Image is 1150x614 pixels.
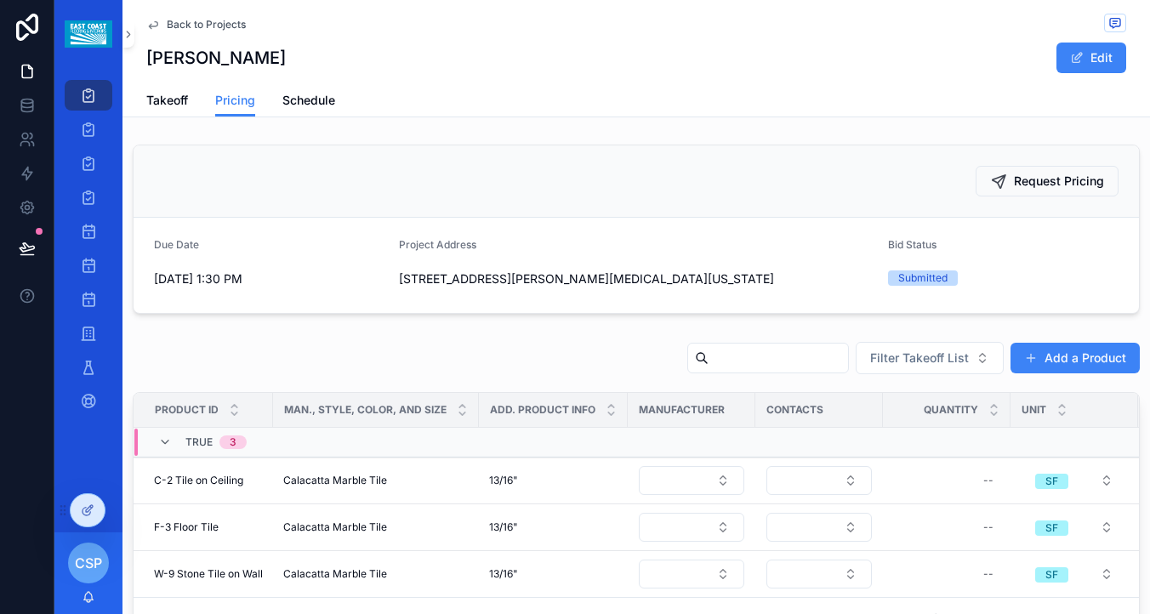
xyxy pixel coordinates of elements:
a: Schedule [282,85,335,119]
button: Edit [1056,43,1126,73]
a: Pricing [215,85,255,117]
span: Product ID [155,403,219,417]
h1: [PERSON_NAME] [146,46,286,70]
a: Takeoff [146,85,188,119]
button: Select Button [1022,559,1127,589]
span: Project Address [399,238,476,251]
a: Back to Projects [146,18,246,31]
span: Filter Takeoff List [870,350,969,367]
button: Select Button [639,560,744,588]
span: Bid Status [888,238,937,251]
span: 13/16" [489,520,518,534]
span: 13/16" [489,567,518,581]
span: Man., Style, Color, and Size [284,403,447,417]
span: Pricing [215,92,255,109]
span: 13/16" [489,474,518,487]
button: Select Button [766,560,872,588]
span: Takeoff [146,92,188,109]
span: Manufacturer [639,403,725,417]
div: -- [983,474,993,487]
span: Unit [1022,403,1046,417]
button: Select Button [1022,512,1127,543]
div: SF [1045,520,1058,536]
span: Calacatta Marble Tile [283,567,387,581]
div: SF [1045,567,1058,583]
div: -- [983,567,993,581]
button: Select Button [766,513,872,542]
div: Submitted [898,270,948,286]
span: Calacatta Marble Tile [283,474,387,487]
span: TRUE [185,435,213,449]
span: W-9 Stone Tile on Wall [154,567,263,581]
span: Contacts [766,403,823,417]
div: 3 [230,435,236,449]
span: Add. Product Info [490,403,595,417]
div: -- [983,520,993,534]
img: App logo [65,20,111,48]
span: Back to Projects [167,18,246,31]
div: scrollable content [54,68,122,439]
span: C-2 Tile on Ceiling [154,474,243,487]
span: F-3 Floor Tile [154,520,219,534]
button: Select Button [1022,465,1127,496]
span: CSP [75,553,102,573]
span: Quantity [924,403,978,417]
div: SF [1045,474,1058,489]
button: Select Button [639,513,744,542]
button: Add a Product [1011,343,1140,373]
span: [DATE] 1:30 PM [154,270,385,287]
button: Request Pricing [976,166,1119,196]
button: Select Button [856,342,1004,374]
span: [STREET_ADDRESS][PERSON_NAME][MEDICAL_DATA][US_STATE] [399,270,874,287]
span: Request Pricing [1014,173,1104,190]
span: Calacatta Marble Tile [283,520,387,534]
button: Select Button [766,466,872,495]
span: Schedule [282,92,335,109]
span: Due Date [154,238,199,251]
button: Select Button [639,466,744,495]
